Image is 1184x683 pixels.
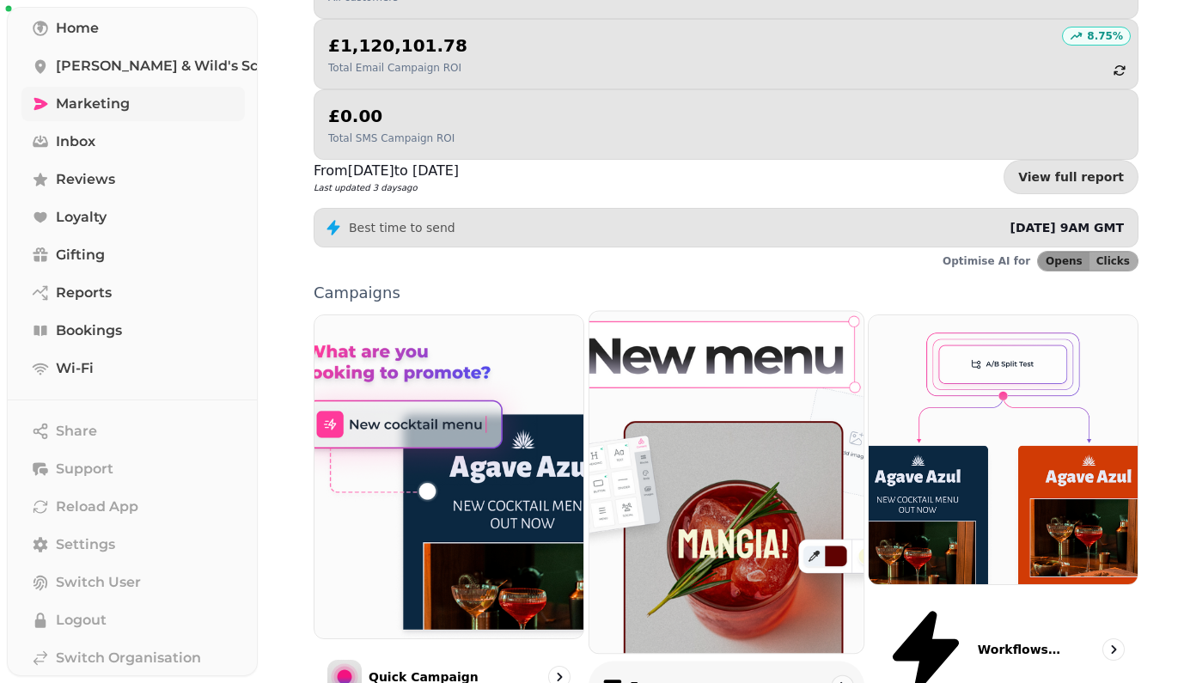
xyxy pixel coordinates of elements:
a: Marketing [21,87,245,121]
button: Opens [1038,252,1089,271]
span: Loyalty [56,207,107,228]
span: Support [56,459,113,479]
span: Opens [1046,256,1083,266]
span: Home [56,18,99,39]
span: Reports [56,283,112,303]
button: Reload App [21,490,245,524]
a: Wi-Fi [21,351,245,386]
span: Inbox [56,131,95,152]
a: Bookings [21,314,245,348]
svg: go to [1105,641,1122,658]
span: Bookings [56,320,122,341]
a: [PERSON_NAME] & Wild's Scottish Marketplace [21,49,245,83]
a: Home [21,11,245,46]
p: Last updated 3 days ago [314,181,459,194]
p: Optimise AI for [943,254,1030,268]
span: Logout [56,610,107,631]
p: Total Email Campaign ROI [328,61,467,75]
img: Workflows (coming soon) [869,315,1138,584]
p: Campaigns [314,285,1138,301]
button: Clicks [1089,252,1138,271]
p: From [DATE] to [DATE] [314,161,459,181]
span: Share [56,421,97,442]
a: Switch Organisation [21,641,245,675]
h2: £1,120,101.78 [328,34,467,58]
span: Switch Organisation [56,648,201,668]
a: Settings [21,527,245,562]
a: Inbox [21,125,245,159]
p: Total SMS Campaign ROI [328,131,455,145]
button: Logout [21,603,245,637]
span: Wi-Fi [56,358,94,379]
button: Support [21,452,245,486]
span: [DATE] 9AM GMT [1010,221,1124,235]
img: Quick Campaign [314,315,583,638]
button: Share [21,414,245,448]
a: Loyalty [21,200,245,235]
span: [PERSON_NAME] & Wild's Scottish Marketplace [56,56,392,76]
span: Settings [56,534,115,555]
span: Marketing [56,94,130,114]
button: refresh [1105,56,1134,85]
a: Gifting [21,238,245,272]
a: Reviews [21,162,245,197]
span: Gifting [56,245,105,265]
span: Reload App [56,497,138,517]
span: Reviews [56,169,115,190]
p: Workflows (coming soon) [978,641,1064,658]
span: Switch User [56,572,141,593]
p: Best time to send [349,219,455,236]
button: Switch User [21,565,245,600]
a: View full report [1004,160,1138,194]
img: Email [576,295,877,671]
a: Reports [21,276,245,310]
span: Clicks [1096,256,1130,266]
p: 8.75 % [1087,29,1123,43]
h2: £0.00 [328,104,455,128]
